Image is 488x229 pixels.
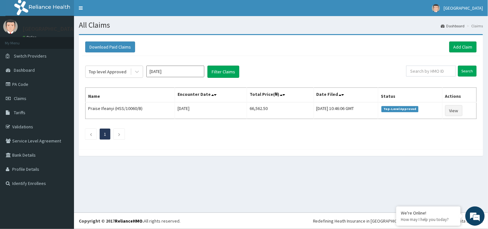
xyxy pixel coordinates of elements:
a: RelianceHMO [115,218,143,224]
td: [DATE] 10:46:06 GMT [314,102,378,119]
textarea: Type your message and hit 'Enter' [3,157,123,179]
p: How may I help you today? [401,217,456,222]
img: d_794563401_company_1708531726252_794563401 [12,32,26,48]
td: [DATE] [175,102,247,119]
a: Add Claim [449,41,477,52]
button: Download Paid Claims [85,41,135,52]
div: We're Online! [401,210,456,216]
img: User Image [432,4,440,12]
a: Online [23,35,38,40]
div: Top level Approved [89,69,126,75]
td: 66,562.50 [247,102,314,119]
footer: All rights reserved. [74,213,488,229]
li: Claims [465,23,483,29]
div: Redefining Heath Insurance in [GEOGRAPHIC_DATA] using Telemedicine and Data Science! [313,218,483,224]
span: Dashboard [14,67,35,73]
img: User Image [3,19,18,34]
input: Search [458,66,477,77]
a: Previous page [89,131,92,137]
td: Praise Ifeanyi (HSS/10060/B) [86,102,175,119]
a: Next page [118,131,121,137]
input: Select Month and Year [146,66,204,77]
span: Top-Level Approved [382,106,419,112]
th: Date Filed [314,88,378,103]
th: Total Price(₦) [247,88,314,103]
button: Filter Claims [207,66,239,78]
strong: Copyright © 2017 . [79,218,144,224]
span: Tariffs [14,110,25,115]
span: We're online! [37,72,89,137]
p: [GEOGRAPHIC_DATA] [23,26,76,32]
span: [GEOGRAPHIC_DATA] [444,5,483,11]
a: Dashboard [441,23,465,29]
th: Status [378,88,443,103]
span: Claims [14,96,26,101]
th: Encounter Date [175,88,247,103]
th: Name [86,88,175,103]
div: Chat with us now [33,36,108,44]
span: Switch Providers [14,53,47,59]
input: Search by HMO ID [406,66,456,77]
a: View [445,105,463,116]
a: Page 1 is your current page [104,131,106,137]
th: Actions [442,88,476,103]
h1: All Claims [79,21,483,29]
div: Minimize live chat window [106,3,121,19]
